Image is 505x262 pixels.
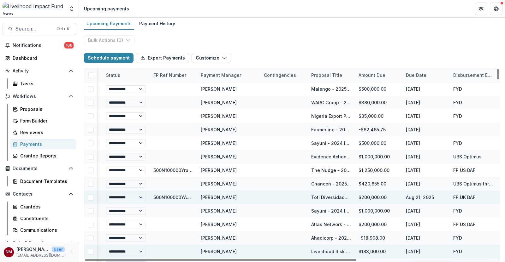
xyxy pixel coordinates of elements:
a: Constituents [10,213,76,224]
div: $380,000.00 [355,96,402,109]
div: FP US DAF [453,221,475,228]
div: Disbursement Entity [449,68,497,82]
div: [PERSON_NAME] [201,113,237,119]
p: [PERSON_NAME] [16,246,49,253]
a: Document Templates [10,176,76,186]
div: Tasks [20,80,71,87]
a: Payments [10,139,76,149]
div: Livelihood Risk Pool Contribution 2024-27 [311,248,351,255]
div: Status [102,68,150,82]
div: $35,000.00 [355,109,402,123]
div: FYD [453,86,462,92]
div: FP Ref Number [150,72,190,78]
div: Contingencies [260,68,307,82]
div: Payments [20,141,71,147]
div: FYD [453,140,462,146]
button: Export Payments [136,53,189,63]
p: User [52,247,65,252]
div: [PERSON_NAME] [201,167,237,174]
button: Schedule payment [84,53,134,63]
div: Sayuni - 2024 Investment [311,140,351,146]
div: WARC Group - 2025 Investment [311,99,351,106]
button: Bulk Actions (0) [84,35,135,45]
div: FP Ref Number [150,68,197,82]
div: $200,000.00 [355,191,402,204]
div: Reviewers [20,129,71,136]
span: Activity [13,68,66,74]
div: Grantees [20,203,71,210]
div: FYD [453,99,462,106]
div: Amount Due [355,72,389,78]
div: Sayuni - 2024 Investment [311,208,351,214]
div: Due Date [402,68,449,82]
div: [DATE] [402,109,449,123]
div: [DATE] [402,123,449,136]
div: Chancen - 2025 USAID Funding Gap [311,180,351,187]
div: [DATE] [402,150,449,163]
button: Open entity switcher [67,3,76,15]
div: UBS Optimus [453,153,482,160]
div: [PERSON_NAME] [201,180,237,187]
div: [PERSON_NAME] [201,153,237,160]
div: [PERSON_NAME] [201,221,237,228]
div: $1,000,000.00 [355,150,402,163]
div: Ahadicorp - 2024 Loan [311,235,351,241]
button: More [67,248,75,256]
img: Livelihood Impact Fund logo [3,3,65,15]
button: Notifications166 [3,40,76,50]
div: UBS Optimus through FP DAF [453,180,493,187]
button: Customize [192,53,231,63]
div: Farmerline - 2024 Loan [311,126,351,133]
span: Notifications [13,43,64,48]
button: Partners [475,3,487,15]
div: $1,000,000.00 [355,204,402,218]
div: -$62,465.75 [355,123,402,136]
span: Contacts [13,191,66,197]
div: Nigeria Export Promotion Council - 2025 GTKY [311,113,351,119]
a: Grantee Reports [10,151,76,161]
div: [PERSON_NAME] [201,99,237,106]
nav: breadcrumb [81,4,132,13]
div: $183,000.00 [355,245,402,258]
div: [DATE] [402,82,449,96]
div: [DATE] [402,163,449,177]
div: [DATE] [402,96,449,109]
button: Get Help [490,3,502,15]
div: Constituents [20,215,71,222]
div: [PERSON_NAME] [201,235,237,241]
div: [DATE] [402,204,449,218]
div: [PERSON_NAME] [201,208,237,214]
button: Open Workflows [3,91,76,101]
div: Atlas Network - 2025-27 Grant [311,221,351,228]
div: Contingencies [260,72,300,78]
div: Grantee Reports [20,152,71,159]
div: $200,000.00 [355,218,402,231]
div: Status [102,72,124,78]
div: 500N100000YruzmIAB [153,167,193,174]
div: Disbursement Entity [449,72,497,78]
div: Amount Due [355,68,402,82]
button: Open Data & Reporting [3,238,76,248]
div: FP US DAF [453,167,475,174]
div: [PERSON_NAME] [201,248,237,255]
div: -$18,908.00 [355,231,402,245]
div: FYD [453,248,462,255]
a: Communications [10,225,76,235]
div: $500,000.00 [355,136,402,150]
div: Document Templates [20,178,71,185]
div: [DATE] [402,177,449,191]
div: $1,250,000.00 [355,163,402,177]
p: [EMAIL_ADDRESS][DOMAIN_NAME] [16,253,65,258]
div: Communications [20,227,71,233]
div: [PERSON_NAME] [201,140,237,146]
button: Open Documents [3,163,76,174]
div: Form Builder [20,117,71,124]
div: Upcoming payments [84,5,129,12]
div: [DATE] [402,245,449,258]
a: Dashboard [3,53,76,63]
a: Reviewers [10,127,76,138]
a: Upcoming Payments [84,18,134,30]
